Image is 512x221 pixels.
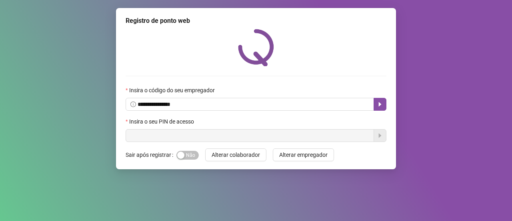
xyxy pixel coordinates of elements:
[126,117,199,126] label: Insira o seu PIN de acesso
[126,148,176,161] label: Sair após registrar
[130,101,136,107] span: info-circle
[238,29,274,66] img: QRPoint
[377,101,383,107] span: caret-right
[212,150,260,159] span: Alterar colaborador
[279,150,328,159] span: Alterar empregador
[205,148,266,161] button: Alterar colaborador
[126,16,386,26] div: Registro de ponto web
[273,148,334,161] button: Alterar empregador
[126,86,220,95] label: Insira o código do seu empregador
